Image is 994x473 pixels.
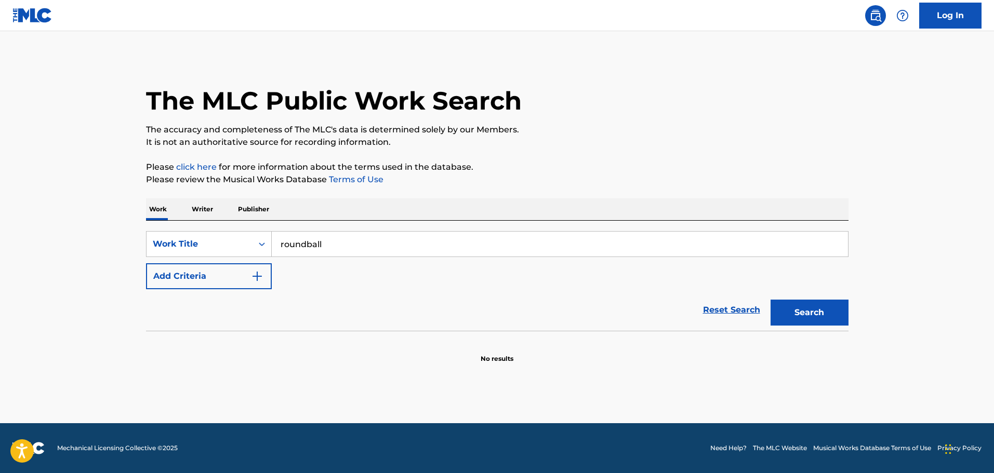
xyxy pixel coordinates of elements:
a: Reset Search [698,299,765,321]
h1: The MLC Public Work Search [146,85,522,116]
button: Search [771,300,849,326]
div: Work Title [153,238,246,250]
a: Public Search [865,5,886,26]
button: Add Criteria [146,263,272,289]
img: help [896,9,909,22]
p: Work [146,198,170,220]
div: Drag [945,434,951,465]
p: No results [481,342,513,363]
a: Log In [919,3,982,29]
a: click here [176,162,217,172]
p: Please review the Musical Works Database [146,173,849,186]
img: MLC Logo [12,8,52,23]
a: The MLC Website [753,443,807,453]
span: Mechanical Licensing Collective © 2025 [57,443,178,453]
a: Need Help? [710,443,747,453]
p: The accuracy and completeness of The MLC's data is determined solely by our Members. [146,124,849,136]
img: logo [12,442,45,454]
p: Publisher [235,198,272,220]
img: 9d2ae6d4665cec9f34b9.svg [251,270,263,282]
p: Please for more information about the terms used in the database. [146,161,849,173]
a: Terms of Use [327,174,383,184]
div: Help [892,5,913,26]
a: Privacy Policy [937,443,982,453]
p: It is not an authoritative source for recording information. [146,136,849,148]
iframe: Chat Widget [942,423,994,473]
img: search [869,9,882,22]
a: Musical Works Database Terms of Use [813,443,931,453]
p: Writer [189,198,216,220]
form: Search Form [146,231,849,331]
